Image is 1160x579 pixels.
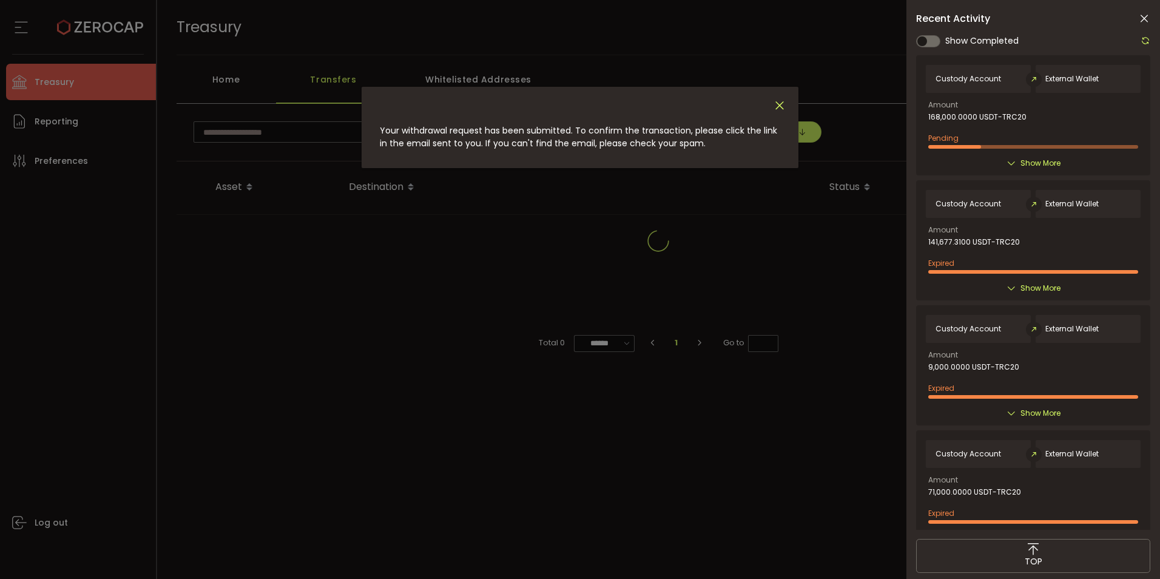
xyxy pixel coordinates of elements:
span: Amount [928,476,958,484]
div: dialog [362,87,798,168]
span: Show More [1020,407,1061,419]
span: Amount [928,226,958,234]
button: Close [773,99,786,113]
span: Show More [1020,157,1061,169]
span: Expired [928,258,954,268]
span: Custody Account [936,325,1001,333]
span: 9,000.0000 USDT-TRC20 [928,363,1019,371]
span: TOP [1025,555,1042,568]
span: Custody Account [936,450,1001,458]
span: External Wallet [1045,325,1099,333]
span: External Wallet [1045,75,1099,83]
span: Show Completed [945,35,1019,47]
span: 168,000.0000 USDT-TRC20 [928,113,1027,121]
span: 71,000.0000 USDT-TRC20 [928,488,1021,496]
span: Amount [928,101,958,109]
span: External Wallet [1045,200,1099,208]
span: Custody Account [936,200,1001,208]
span: Show More [1020,282,1061,294]
span: Pending [928,133,959,143]
span: 141,677.3100 USDT-TRC20 [928,238,1020,246]
span: Expired [928,508,954,518]
span: Custody Account [936,75,1001,83]
span: Expired [928,383,954,393]
iframe: Chat Widget [1099,521,1160,579]
span: External Wallet [1045,450,1099,458]
span: Recent Activity [916,14,990,24]
span: Your withdrawal request has been submitted. To confirm the transaction, please click the link in ... [380,124,777,149]
span: Amount [928,351,958,359]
